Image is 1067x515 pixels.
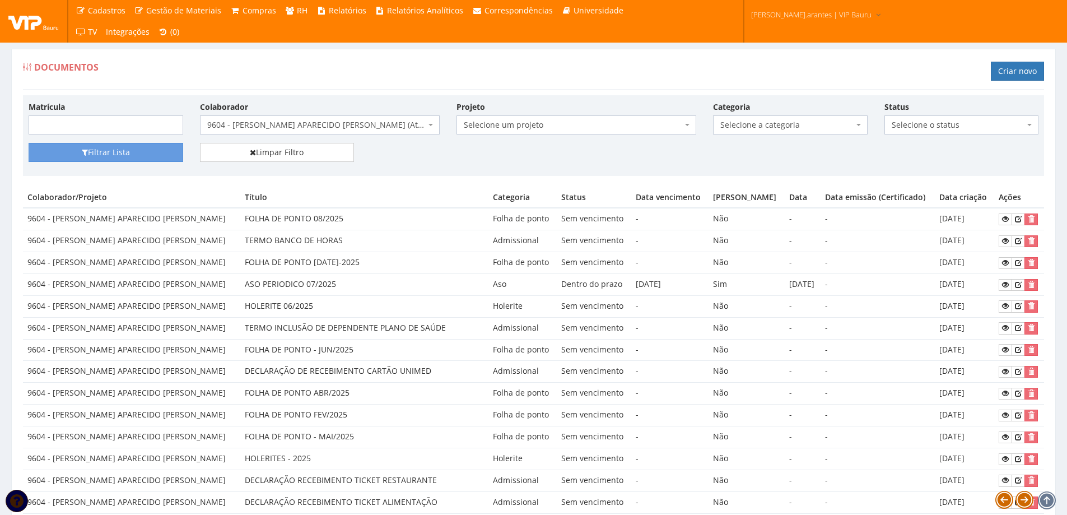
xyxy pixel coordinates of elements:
[200,143,355,162] a: Limpar Filtro
[488,317,557,339] td: Admissional
[709,273,784,295] td: Sim
[631,252,709,274] td: -
[240,252,488,274] td: FOLHA DE PONTO [DATE]-2025
[935,448,994,470] td: [DATE]
[884,101,909,113] label: Status
[101,21,154,43] a: Integrações
[240,491,488,513] td: DECLARAÇÃO RECEBIMENTO TICKET ALIMENTAÇÃO
[785,426,821,448] td: -
[488,230,557,252] td: Admissional
[785,230,821,252] td: -
[23,361,240,383] td: 9604 - [PERSON_NAME] APARECIDO [PERSON_NAME]
[709,230,784,252] td: Não
[785,208,821,230] td: -
[884,115,1039,134] span: Selecione o status
[935,405,994,426] td: [DATE]
[709,252,784,274] td: Não
[709,470,784,491] td: Não
[751,9,872,20] span: [PERSON_NAME].arantes | VIP Bauru
[240,230,488,252] td: TERMO BANCO DE HORAS
[709,405,784,426] td: Não
[709,491,784,513] td: Não
[713,101,750,113] label: Categoria
[23,230,240,252] td: 9604 - [PERSON_NAME] APARECIDO [PERSON_NAME]
[34,61,99,73] span: Documentos
[29,143,183,162] button: Filtrar Lista
[935,383,994,405] td: [DATE]
[557,448,631,470] td: Sem vencimento
[785,361,821,383] td: -
[785,295,821,317] td: -
[240,426,488,448] td: FOLHA DE PONTO - MAI/2025
[88,26,97,37] span: TV
[71,21,101,43] a: TV
[207,119,426,131] span: 9604 - ANDERSON APARECIDO ARCENCIO DA SILVA (Ativo)
[785,405,821,426] td: -
[935,339,994,361] td: [DATE]
[935,295,994,317] td: [DATE]
[994,187,1044,208] th: Ações
[631,470,709,491] td: -
[557,339,631,361] td: Sem vencimento
[557,187,631,208] th: Status
[488,273,557,295] td: Aso
[709,339,784,361] td: Não
[821,491,935,513] td: -
[631,448,709,470] td: -
[23,426,240,448] td: 9604 - [PERSON_NAME] APARECIDO [PERSON_NAME]
[240,273,488,295] td: ASO PERIODICO 07/2025
[200,115,440,134] span: 9604 - ANDERSON APARECIDO ARCENCIO DA SILVA (Ativo)
[240,208,488,230] td: FOLHA DE PONTO 08/2025
[785,470,821,491] td: -
[23,405,240,426] td: 9604 - [PERSON_NAME] APARECIDO [PERSON_NAME]
[488,448,557,470] td: Holerite
[557,273,631,295] td: Dentro do prazo
[557,252,631,274] td: Sem vencimento
[631,361,709,383] td: -
[709,361,784,383] td: Não
[821,295,935,317] td: -
[240,187,488,208] th: Título
[456,101,485,113] label: Projeto
[557,230,631,252] td: Sem vencimento
[456,115,696,134] span: Selecione um projeto
[821,339,935,361] td: -
[23,491,240,513] td: 9604 - [PERSON_NAME] APARECIDO [PERSON_NAME]
[631,383,709,405] td: -
[240,339,488,361] td: FOLHA DE PONTO - JUN/2025
[574,5,623,16] span: Universidade
[200,101,248,113] label: Colaborador
[488,295,557,317] td: Holerite
[821,273,935,295] td: -
[709,383,784,405] td: Não
[557,491,631,513] td: Sem vencimento
[821,361,935,383] td: -
[23,295,240,317] td: 9604 - [PERSON_NAME] APARECIDO [PERSON_NAME]
[785,187,821,208] th: Data
[935,361,994,383] td: [DATE]
[991,62,1044,81] a: Criar novo
[821,230,935,252] td: -
[23,339,240,361] td: 9604 - [PERSON_NAME] APARECIDO [PERSON_NAME]
[240,448,488,470] td: HOLERITES - 2025
[23,383,240,405] td: 9604 - [PERSON_NAME] APARECIDO [PERSON_NAME]
[488,361,557,383] td: Admissional
[23,448,240,470] td: 9604 - [PERSON_NAME] APARECIDO [PERSON_NAME]
[785,317,821,339] td: -
[631,230,709,252] td: -
[464,119,682,131] span: Selecione um projeto
[785,448,821,470] td: -
[631,405,709,426] td: -
[8,13,59,30] img: logo
[557,383,631,405] td: Sem vencimento
[23,208,240,230] td: 9604 - [PERSON_NAME] APARECIDO [PERSON_NAME]
[240,383,488,405] td: FOLHA DE PONTO ABR/2025
[557,426,631,448] td: Sem vencimento
[240,361,488,383] td: DECLARAÇÃO DE RECEBIMENTO CARTÃO UNIMED
[935,470,994,491] td: [DATE]
[821,448,935,470] td: -
[154,21,184,43] a: (0)
[709,317,784,339] td: Não
[892,119,1025,131] span: Selecione o status
[488,491,557,513] td: Admissional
